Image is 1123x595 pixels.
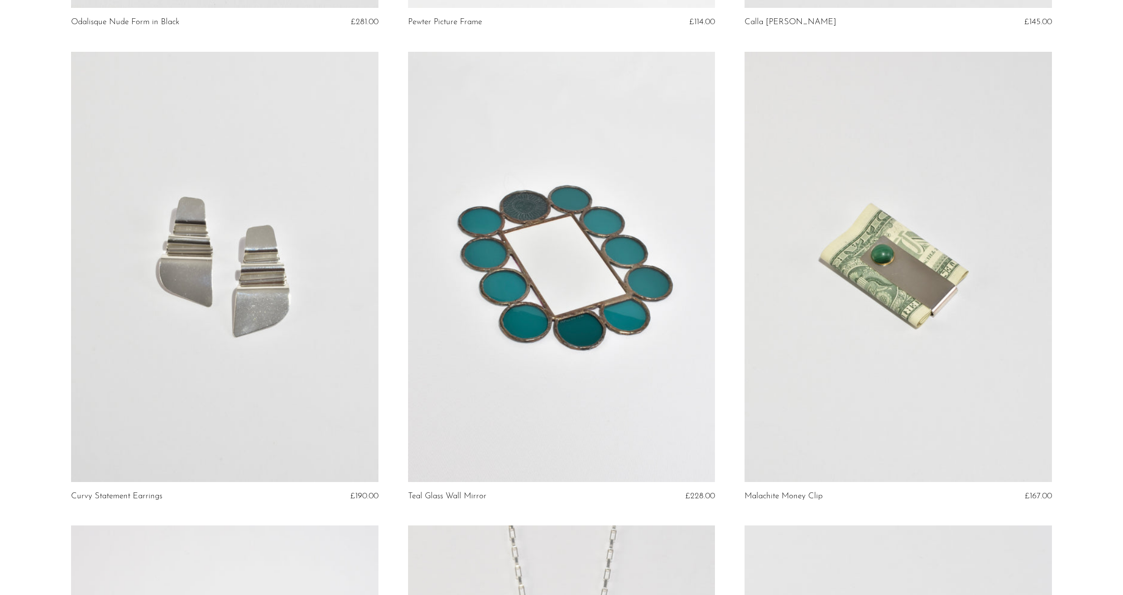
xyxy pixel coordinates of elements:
[71,492,162,501] a: Curvy Statement Earrings
[350,492,378,500] span: £190.00
[685,492,715,500] span: £228.00
[351,18,378,26] span: £281.00
[745,492,823,501] a: Malachite Money Clip
[689,18,715,26] span: £114.00
[1025,492,1052,500] span: £167.00
[408,492,487,501] a: Teal Glass Wall Mirror
[408,18,482,27] a: Pewter Picture Frame
[1024,18,1052,26] span: £145.00
[745,18,836,27] a: Calla [PERSON_NAME]
[71,18,180,27] a: Odalisque Nude Form in Black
